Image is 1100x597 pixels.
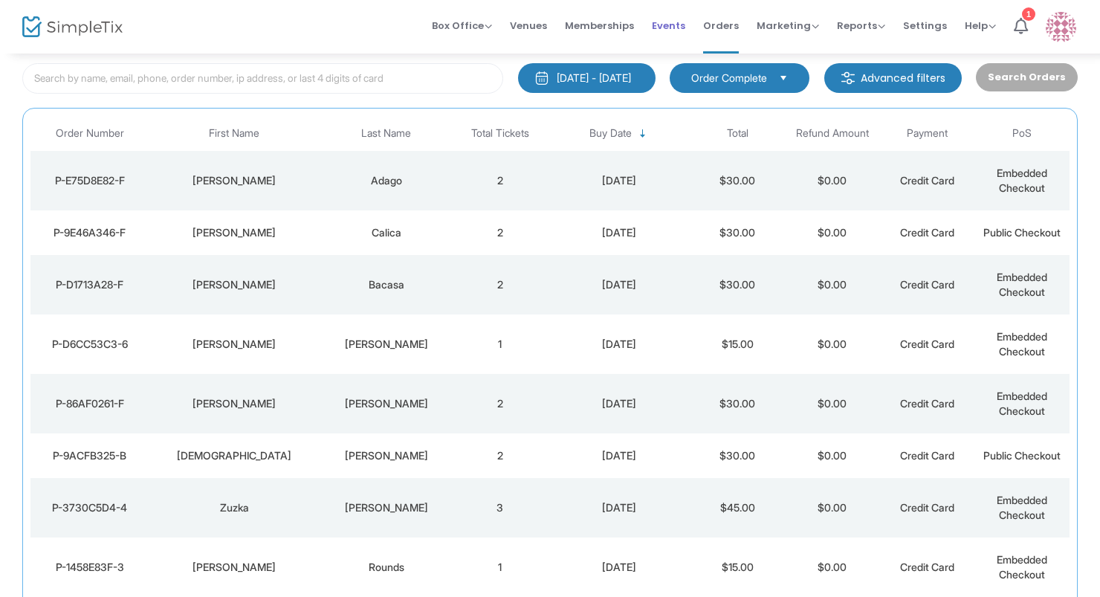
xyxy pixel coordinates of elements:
[551,173,687,188] div: 8/20/2025
[785,374,880,433] td: $0.00
[652,7,685,45] span: Events
[983,226,1061,239] span: Public Checkout
[690,210,785,255] td: $30.00
[637,128,649,140] span: Sortable
[1012,127,1032,140] span: PoS
[589,127,632,140] span: Buy Date
[773,70,794,86] button: Select
[534,71,549,85] img: monthly
[690,314,785,374] td: $15.00
[323,225,449,240] div: Calica
[323,277,449,292] div: Bacasa
[22,63,503,94] input: Search by name, email, phone, order number, ip address, or last 4 digits of card
[551,448,687,463] div: 8/20/2025
[34,277,146,292] div: P-D1713A28-F
[34,396,146,411] div: P-86AF0261-F
[323,448,449,463] div: modansky
[1022,7,1035,21] div: 1
[900,338,954,350] span: Credit Card
[900,501,954,514] span: Credit Card
[551,560,687,575] div: 8/20/2025
[153,396,317,411] div: Maryann
[997,271,1047,298] span: Embedded Checkout
[841,71,855,85] img: filter
[323,173,449,188] div: Adago
[323,337,449,352] div: Morrissey
[785,210,880,255] td: $0.00
[551,337,687,352] div: 8/20/2025
[557,71,631,85] div: [DATE] - [DATE]
[997,330,1047,358] span: Embedded Checkout
[551,277,687,292] div: 8/20/2025
[900,278,954,291] span: Credit Card
[432,19,492,33] span: Box Office
[785,433,880,478] td: $0.00
[997,390,1047,417] span: Embedded Checkout
[690,433,785,478] td: $30.00
[997,553,1047,581] span: Embedded Checkout
[900,174,954,187] span: Credit Card
[34,337,146,352] div: P-D6CC53C3-6
[453,374,548,433] td: 2
[691,71,767,85] span: Order Complete
[453,433,548,478] td: 2
[34,500,146,515] div: P-3730C5D4-4
[453,210,548,255] td: 2
[453,116,548,151] th: Total Tickets
[824,63,962,93] m-button: Advanced filters
[153,173,317,188] div: Richard
[153,448,317,463] div: arian
[785,255,880,314] td: $0.00
[361,127,411,140] span: Last Name
[453,538,548,597] td: 1
[34,173,146,188] div: P-E75D8E82-F
[323,500,449,515] div: Kurtz
[757,19,819,33] span: Marketing
[56,127,124,140] span: Order Number
[690,478,785,538] td: $45.00
[903,7,947,45] span: Settings
[690,116,785,151] th: Total
[690,151,785,210] td: $30.00
[983,449,1061,462] span: Public Checkout
[690,538,785,597] td: $15.00
[703,7,739,45] span: Orders
[907,127,948,140] span: Payment
[34,448,146,463] div: P-9ACFB325-B
[34,225,146,240] div: P-9E46A346-F
[565,7,634,45] span: Memberships
[997,494,1047,521] span: Embedded Checkout
[30,116,1070,597] div: Data table
[785,116,880,151] th: Refund Amount
[965,19,996,33] span: Help
[453,151,548,210] td: 2
[900,561,954,573] span: Credit Card
[209,127,259,140] span: First Name
[785,478,880,538] td: $0.00
[453,255,548,314] td: 2
[551,225,687,240] div: 8/20/2025
[551,396,687,411] div: 8/20/2025
[900,397,954,410] span: Credit Card
[323,396,449,411] div: Wong
[837,19,885,33] span: Reports
[785,538,880,597] td: $0.00
[453,314,548,374] td: 1
[510,7,547,45] span: Venues
[900,449,954,462] span: Credit Card
[690,255,785,314] td: $30.00
[453,478,548,538] td: 3
[153,277,317,292] div: Jason
[997,167,1047,194] span: Embedded Checkout
[518,63,656,93] button: [DATE] - [DATE]
[34,560,146,575] div: P-1458E83F-3
[153,560,317,575] div: Anne
[551,500,687,515] div: 8/20/2025
[690,374,785,433] td: $30.00
[153,337,317,352] div: Lynn
[323,560,449,575] div: Rounds
[153,225,317,240] div: Justin
[153,500,317,515] div: Zuzka
[785,314,880,374] td: $0.00
[900,226,954,239] span: Credit Card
